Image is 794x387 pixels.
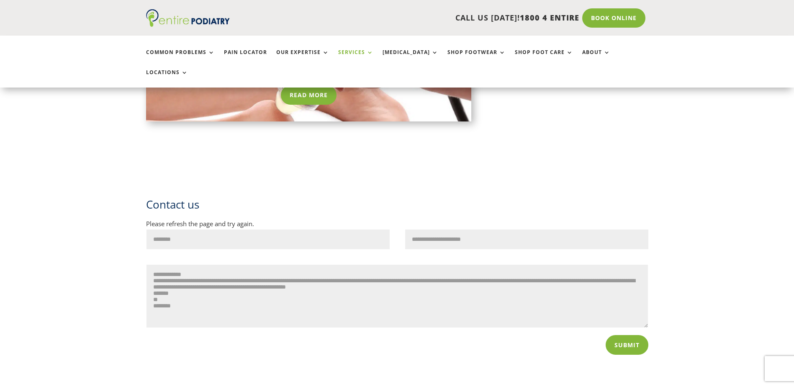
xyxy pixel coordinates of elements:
[146,70,188,88] a: Locations
[338,49,373,67] a: Services
[146,20,230,28] a: Entire Podiatry
[276,49,329,67] a: Our Expertise
[515,49,573,67] a: Shop Foot Care
[447,49,506,67] a: Shop Footwear
[224,49,267,67] a: Pain Locator
[262,13,579,23] p: CALL US [DATE]!
[606,335,648,354] button: Submit
[146,197,648,219] h3: Contact us
[146,219,648,230] p: Please refresh the page and try again.
[582,8,645,28] a: Book Online
[582,49,610,67] a: About
[383,49,438,67] a: [MEDICAL_DATA]
[281,85,337,105] a: Read More
[520,13,579,23] span: 1800 4 ENTIRE
[146,9,230,27] img: logo (1)
[146,49,215,67] a: Common Problems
